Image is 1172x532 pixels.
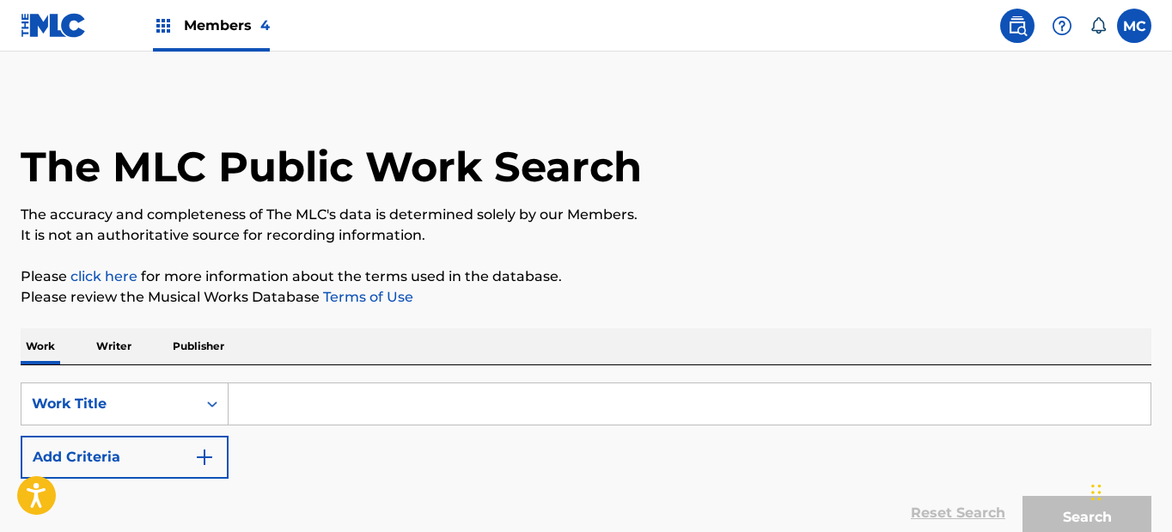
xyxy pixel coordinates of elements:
img: Top Rightsholders [153,15,174,36]
img: MLC Logo [21,13,87,38]
p: It is not an authoritative source for recording information. [21,225,1151,246]
iframe: Chat Widget [1086,449,1172,532]
span: Members [184,15,270,35]
p: Writer [91,328,137,364]
div: Work Title [32,394,186,414]
div: Notifications [1090,17,1107,34]
button: Add Criteria [21,436,229,479]
div: Drag [1091,467,1102,518]
p: The accuracy and completeness of The MLC's data is determined solely by our Members. [21,205,1151,225]
a: click here [70,268,137,284]
a: Terms of Use [320,289,413,305]
p: Please review the Musical Works Database [21,287,1151,308]
img: search [1007,15,1028,36]
a: Public Search [1000,9,1035,43]
p: Work [21,328,60,364]
img: 9d2ae6d4665cec9f34b9.svg [194,447,215,468]
img: help [1052,15,1072,36]
p: Please for more information about the terms used in the database. [21,266,1151,287]
p: Publisher [168,328,229,364]
div: User Menu [1117,9,1151,43]
h1: The MLC Public Work Search [21,141,642,193]
div: Help [1045,9,1079,43]
span: 4 [260,17,270,34]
